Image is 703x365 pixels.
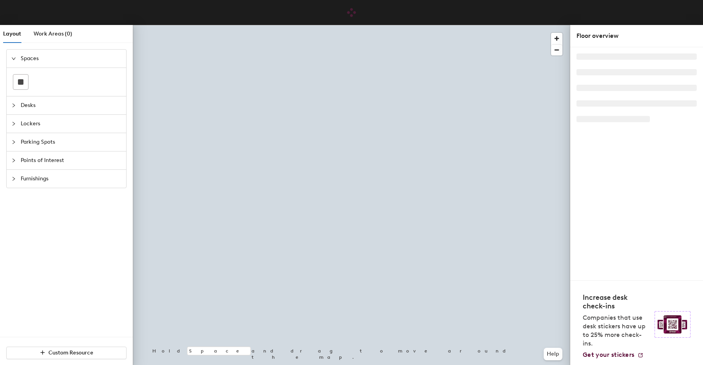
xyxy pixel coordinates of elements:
[11,158,16,163] span: collapsed
[11,103,16,108] span: collapsed
[48,349,93,356] span: Custom Resource
[11,140,16,144] span: collapsed
[583,351,644,359] a: Get your stickers
[583,313,650,348] p: Companies that use desk stickers have up to 25% more check-ins.
[21,115,121,133] span: Lockers
[576,31,697,41] div: Floor overview
[544,348,562,360] button: Help
[6,347,127,359] button: Custom Resource
[583,351,634,358] span: Get your stickers
[3,30,21,37] span: Layout
[21,133,121,151] span: Parking Spots
[11,56,16,61] span: expanded
[21,96,121,114] span: Desks
[34,30,72,37] span: Work Areas (0)
[655,311,691,338] img: Sticker logo
[21,50,121,68] span: Spaces
[21,170,121,188] span: Furnishings
[21,151,121,169] span: Points of Interest
[583,293,650,310] h4: Increase desk check-ins
[11,176,16,181] span: collapsed
[11,121,16,126] span: collapsed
